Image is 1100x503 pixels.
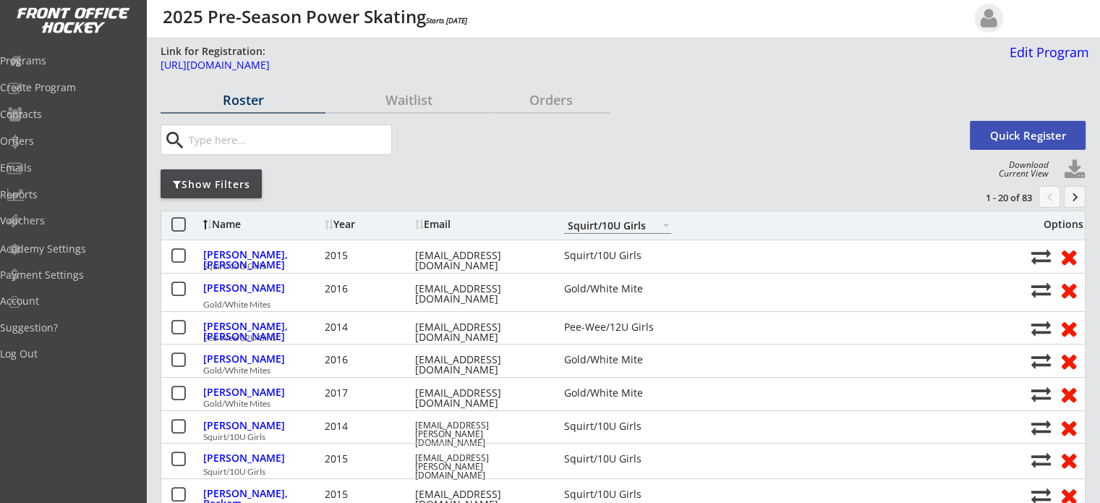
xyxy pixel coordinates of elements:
[203,433,1023,441] div: Squirt/10U Girls
[325,388,412,398] div: 2017
[415,284,545,304] div: [EMAIL_ADDRESS][DOMAIN_NAME]
[415,219,545,229] div: Email
[564,322,671,332] div: Pee-Wee/12U Girls
[1055,279,1082,301] button: Remove from roster (no refund)
[1031,450,1051,470] button: Move player
[161,93,325,106] div: Roster
[203,400,1023,408] div: Gold/White Mites
[1055,245,1082,268] button: Remove from roster (no refund)
[415,421,545,447] div: [EMAIL_ADDRESS][PERSON_NAME][DOMAIN_NAME]
[564,454,671,464] div: Squirt/10U Girls
[325,250,412,261] div: 2015
[325,355,412,365] div: 2016
[161,177,262,192] div: Show Filters
[161,60,890,78] a: [URL][DOMAIN_NAME]
[325,421,412,431] div: 2014
[970,121,1086,150] button: Quick Register
[1055,350,1082,372] button: Remove from roster (no refund)
[1004,46,1089,59] div: Edit Program
[564,489,671,499] div: Squirt/10U Girls
[203,219,321,229] div: Name
[325,219,412,229] div: Year
[1055,383,1082,405] button: Remove from roster (no refund)
[203,262,1023,271] div: Squirt/10U Girls
[161,60,890,70] div: [URL][DOMAIN_NAME]
[1031,219,1083,229] div: Options
[1004,46,1089,71] a: Edit Program
[415,454,545,480] div: [EMAIL_ADDRESS][PERSON_NAME][DOMAIN_NAME]
[1055,317,1082,339] button: Remove from roster (no refund)
[564,421,671,431] div: Squirt/10U Girls
[326,93,491,106] div: Waitlist
[564,250,671,261] div: Squirt/10U Girls
[161,44,268,59] div: Link for Registration:
[325,454,412,464] div: 2015
[203,354,321,364] div: [PERSON_NAME]
[415,322,545,342] div: [EMAIL_ADDRESS][DOMAIN_NAME]
[325,284,412,294] div: 2016
[203,468,1023,476] div: Squirt/10U Girls
[426,15,467,25] em: Starts [DATE]
[186,125,391,154] input: Type here...
[203,321,321,342] div: [PERSON_NAME], [PERSON_NAME]
[325,322,412,332] div: 2014
[1055,449,1082,471] button: Remove from roster (no refund)
[492,93,610,106] div: Orders
[1031,247,1051,266] button: Move player
[564,388,671,398] div: Gold/White Mite
[203,366,1023,375] div: Gold/White Mites
[992,161,1049,178] div: Download Current View
[325,489,412,499] div: 2015
[1031,318,1051,338] button: Move player
[564,355,671,365] div: Gold/White Mite
[203,250,321,270] div: [PERSON_NAME], [PERSON_NAME]
[203,283,321,293] div: [PERSON_NAME]
[1031,351,1051,371] button: Move player
[1055,416,1082,439] button: Remove from roster (no refund)
[1031,280,1051,300] button: Move player
[203,420,321,431] div: [PERSON_NAME]
[203,334,1023,342] div: Pee-Wee/12U Girls
[203,387,321,397] div: [PERSON_NAME]
[1031,384,1051,404] button: Move player
[957,191,1032,204] div: 1 - 20 of 83
[415,355,545,375] div: [EMAIL_ADDRESS][DOMAIN_NAME]
[1039,186,1060,208] button: chevron_left
[415,250,545,271] div: [EMAIL_ADDRESS][DOMAIN_NAME]
[163,129,187,152] button: search
[1031,418,1051,437] button: Move player
[564,284,671,294] div: Gold/White Mite
[1064,186,1086,208] button: keyboard_arrow_right
[203,300,1023,309] div: Gold/White Mites
[415,388,545,408] div: [EMAIL_ADDRESS][DOMAIN_NAME]
[203,453,321,463] div: [PERSON_NAME]
[1064,159,1086,181] button: Click to download full roster. Your browser settings may try to block it, check your security set...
